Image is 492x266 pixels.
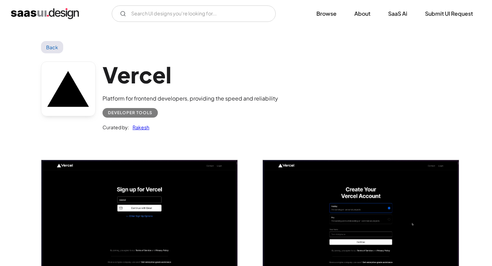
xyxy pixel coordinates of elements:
a: Browse [308,6,345,21]
a: Submit UI Request [417,6,481,21]
a: home [11,8,79,19]
div: Developer tools [108,109,152,117]
div: Platform for frontend developers, providing the speed and reliability [102,94,278,103]
h1: Vercel [102,62,278,88]
a: Rakesh [129,123,149,131]
form: Email Form [112,5,276,22]
a: Back [41,41,63,53]
a: SaaS Ai [380,6,415,21]
div: Curated by: [102,123,129,131]
a: About [346,6,379,21]
input: Search UI designs you're looking for... [112,5,276,22]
